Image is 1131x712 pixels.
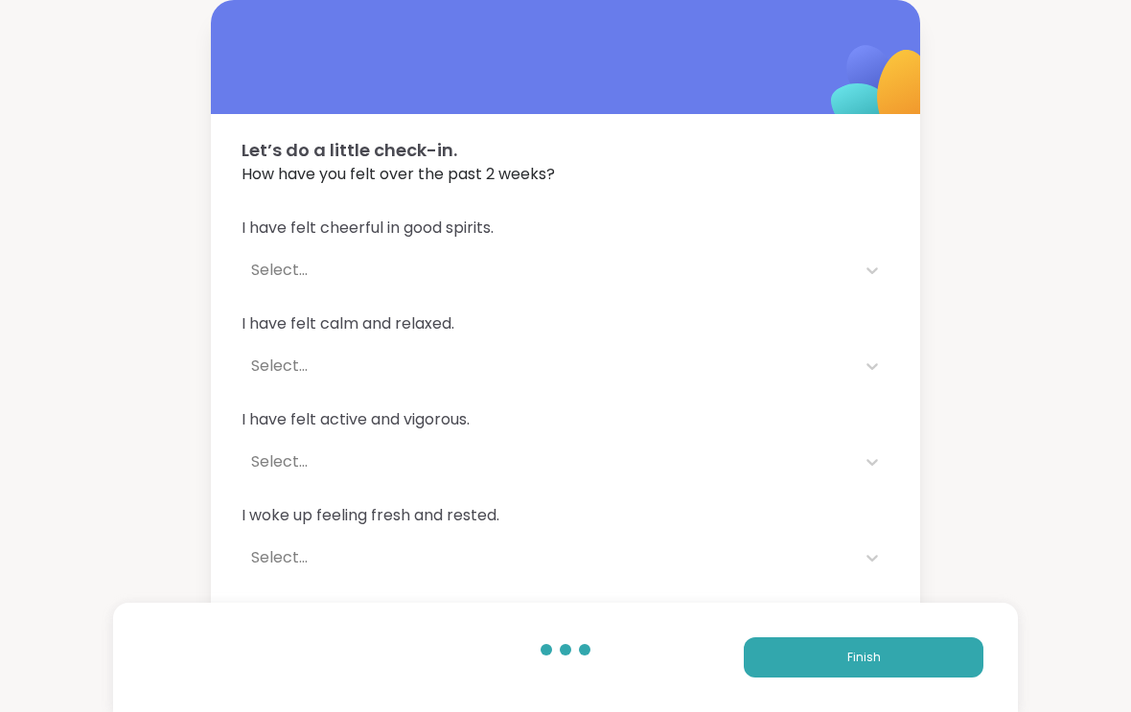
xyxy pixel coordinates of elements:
div: Select... [251,355,845,378]
span: Finish [847,649,881,666]
div: Select... [251,259,845,282]
span: I have felt cheerful in good spirits. [242,217,889,240]
span: I have felt active and vigorous. [242,408,889,431]
span: Let’s do a little check-in. [242,137,889,163]
div: Select... [251,450,845,473]
span: My daily life has been filled with things that interest me. [242,600,889,623]
span: How have you felt over the past 2 weeks? [242,163,889,186]
button: Finish [744,637,983,678]
span: I woke up feeling fresh and rested. [242,504,889,527]
span: I have felt calm and relaxed. [242,312,889,335]
div: Select... [251,546,845,569]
